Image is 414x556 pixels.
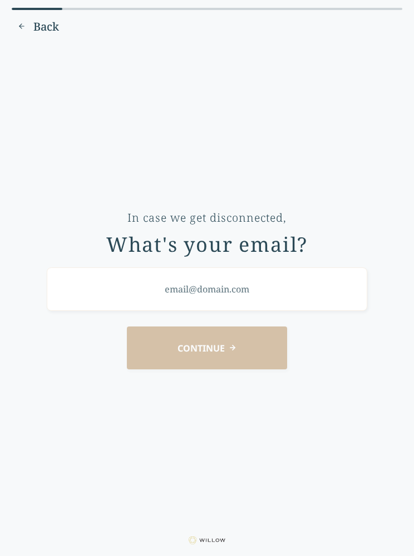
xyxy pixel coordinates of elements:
[47,267,367,310] input: email@domain.com
[106,233,308,256] div: What's your email?
[12,8,62,10] div: 13% complete
[33,19,59,35] span: Back
[12,18,65,36] button: Previous question
[189,537,225,544] img: Willow logo
[127,210,287,226] div: In case we get disconnected,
